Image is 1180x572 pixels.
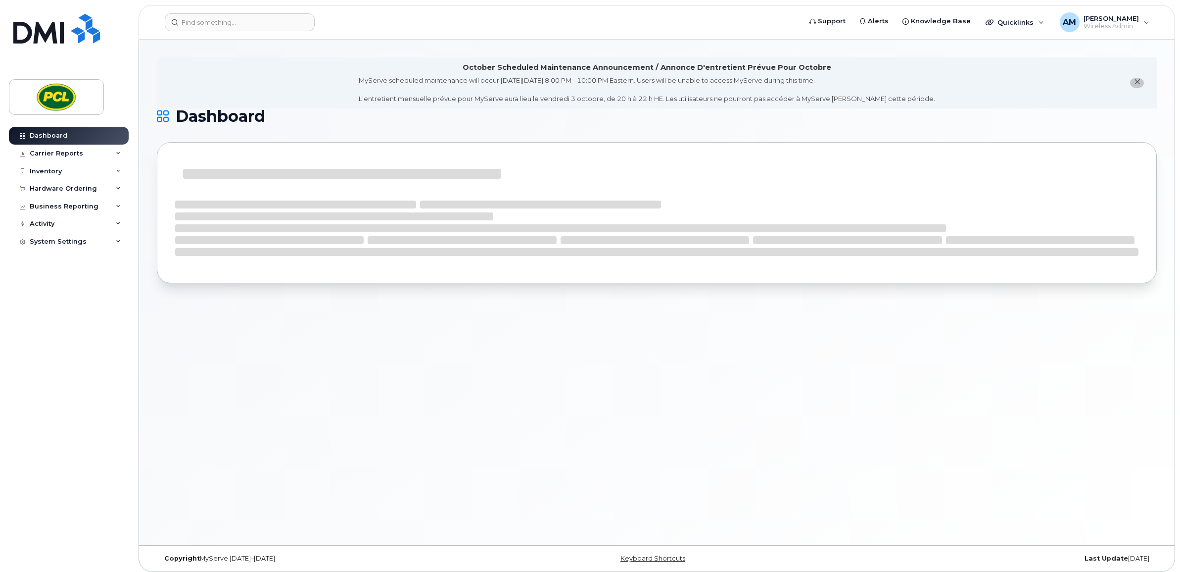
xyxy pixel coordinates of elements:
[359,76,935,104] div: MyServe scheduled maintenance will occur [DATE][DATE] 8:00 PM - 10:00 PM Eastern. Users will be u...
[157,555,490,563] div: MyServe [DATE]–[DATE]
[164,555,200,562] strong: Copyright
[176,109,265,124] span: Dashboard
[620,555,685,562] a: Keyboard Shortcuts
[1130,78,1144,88] button: close notification
[463,62,831,73] div: October Scheduled Maintenance Announcement / Annonce D'entretient Prévue Pour Octobre
[1085,555,1128,562] strong: Last Update
[823,555,1157,563] div: [DATE]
